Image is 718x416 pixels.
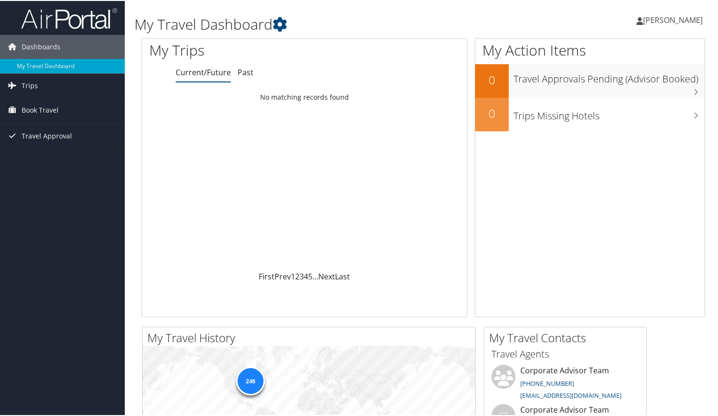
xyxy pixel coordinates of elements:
h3: Travel Agents [491,347,639,360]
span: Trips [22,73,38,97]
a: 4 [304,270,308,281]
a: 3 [299,270,304,281]
td: No matching records found [142,88,467,105]
a: [PERSON_NAME] [636,5,712,34]
a: [EMAIL_ADDRESS][DOMAIN_NAME] [520,390,622,399]
h2: 0 [475,71,509,87]
h2: 0 [475,104,509,121]
a: Current/Future [176,66,231,77]
h2: My Travel Contacts [489,329,646,345]
li: Corporate Advisor Team [487,364,644,403]
a: Past [238,66,253,77]
h1: My Action Items [475,39,705,59]
div: 246 [236,365,265,394]
a: [PHONE_NUMBER] [520,378,574,387]
a: Last [335,270,350,281]
a: 5 [308,270,312,281]
h1: My Trips [149,39,324,59]
a: Prev [275,270,291,281]
a: 2 [295,270,299,281]
a: 0Trips Missing Hotels [475,97,705,130]
span: Travel Approval [22,123,72,147]
span: Dashboards [22,34,60,58]
span: [PERSON_NAME] [643,14,703,24]
a: Next [318,270,335,281]
h1: My Travel Dashboard [134,13,520,34]
a: First [259,270,275,281]
img: airportal-logo.png [21,6,117,29]
h2: My Travel History [147,329,475,345]
a: 0Travel Approvals Pending (Advisor Booked) [475,63,705,97]
a: 1 [291,270,295,281]
h3: Travel Approvals Pending (Advisor Booked) [514,67,705,85]
span: … [312,270,318,281]
h3: Trips Missing Hotels [514,104,705,122]
span: Book Travel [22,97,59,121]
